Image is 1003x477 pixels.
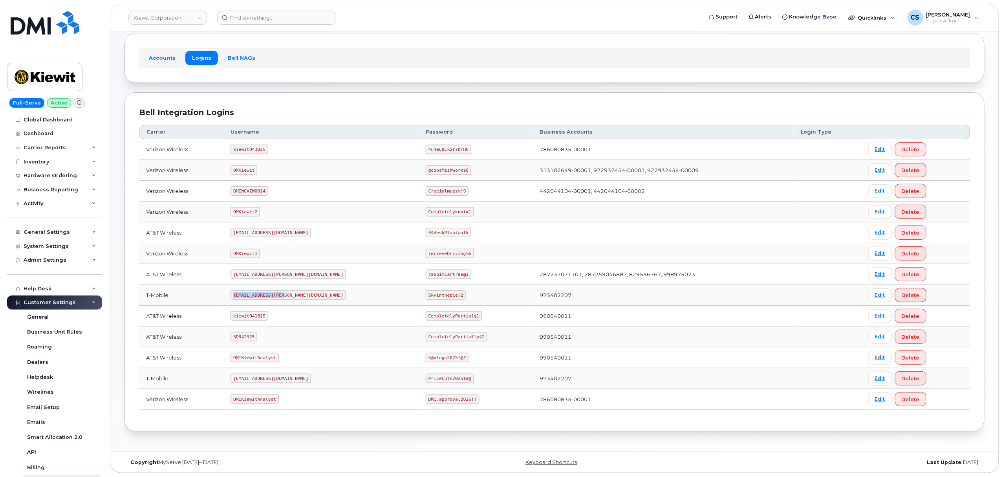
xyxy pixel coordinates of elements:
code: Completelyknot#1 [426,207,474,216]
td: 990540011 [533,327,794,347]
td: Verizon Wireless [139,243,223,264]
th: Carrier [139,125,223,139]
td: 973402207 [533,285,794,306]
code: DMIKiewitAnalyst [231,394,279,404]
iframe: Messenger Launcher [969,443,997,471]
span: Delete [902,187,920,195]
a: Accounts [142,51,182,65]
span: Support [716,13,738,21]
a: Edit [868,184,892,198]
span: Delete [902,333,920,341]
code: [EMAIL_ADDRESS][DOMAIN_NAME] [231,374,311,383]
a: Edit [868,226,892,240]
span: Quicklinks [858,15,887,21]
div: [DATE] [698,459,985,466]
td: 786080835-00001 [533,139,794,160]
a: Edit [868,205,892,219]
code: [EMAIL_ADDRESS][DOMAIN_NAME] [231,228,311,237]
code: SD042325 [231,332,257,341]
code: S@v!ngs2025!@# [426,353,469,362]
span: Delete [902,271,920,278]
td: 786080835-00001 [533,389,794,410]
code: goopsMeshwork$8 [426,165,471,175]
a: Edit [868,372,892,385]
a: Kiewit Corporation [128,11,207,25]
td: Verizon Wireless [139,181,223,202]
code: [EMAIL_ADDRESS][PERSON_NAME][DOMAIN_NAME] [231,270,346,279]
a: Knowledge Base [777,9,842,25]
td: 990540011 [533,347,794,368]
th: Login Type [794,125,861,139]
span: Super Admin [926,18,970,24]
button: Delete [895,392,926,406]
span: Delete [902,396,920,403]
span: Delete [902,250,920,257]
span: CS [911,13,920,22]
td: 287237071101, 287259046887, 829556767, 998975023 [533,264,794,285]
input: Find something... [217,11,336,25]
a: Edit [868,393,892,406]
div: Quicklinks [843,10,901,26]
td: AT&T Wireless [139,306,223,327]
a: Alerts [743,9,777,25]
code: [EMAIL_ADDRESS][PERSON_NAME][DOMAIN_NAME] [231,290,346,300]
button: Delete [895,246,926,261]
td: Verizon Wireless [139,389,223,410]
button: Delete [895,142,926,156]
td: 313102649-00001, 922932454-00001, 922932454-00009 [533,160,794,181]
a: Edit [868,247,892,261]
a: Edit [868,268,892,281]
td: 442044104-00001, 442044104-00002 [533,181,794,202]
code: DMINCVZW0814 [231,186,268,196]
div: Bell Integration Logins [139,107,970,118]
a: Edit [868,351,892,365]
code: Skyinthepie!2 [426,290,466,300]
td: AT&T Wireless [139,264,223,285]
span: Knowledge Base [789,13,837,21]
td: AT&T Wireless [139,347,223,368]
a: Logins [185,51,218,65]
span: Delete [902,229,920,237]
span: Delete [902,354,920,361]
button: Delete [895,205,926,219]
code: rabbitCartree@1 [426,270,471,279]
code: CompletelyPartial$1 [426,311,482,321]
code: PriceCuts2025$#@ [426,374,474,383]
span: Delete [902,292,920,299]
td: 990540011 [533,306,794,327]
td: Verizon Wireless [139,139,223,160]
span: Delete [902,167,920,174]
div: MyServe [DATE]–[DATE] [124,459,411,466]
td: T-Mobile [139,285,223,306]
button: Delete [895,163,926,177]
button: Delete [895,330,926,344]
a: Edit [868,330,892,344]
span: [PERSON_NAME] [926,11,970,18]
code: kiewit043025 [231,145,268,154]
div: Chris Smith [902,10,984,26]
a: Edit [868,309,892,323]
code: OMKiewit [231,165,257,175]
a: Edit [868,163,892,177]
th: Password [419,125,533,139]
code: DMIKiewitAnalyst [231,353,279,362]
span: Delete [902,208,920,216]
td: AT&T Wireless [139,327,223,347]
button: Delete [895,309,926,323]
td: Verizon Wireless [139,202,223,222]
code: 3$deskPlantwalk [426,228,471,237]
strong: Last Update [927,459,962,465]
code: DMI.approval2026!! [426,394,479,404]
code: OMKiewit1 [231,249,260,258]
a: Bell NAGs [221,51,262,65]
code: 4u4eL8Ekzr?DTHU [426,145,471,154]
span: Alerts [755,13,772,21]
strong: Copyright [130,459,159,465]
code: recieveDriving%6 [426,249,474,258]
a: Keyboard Shortcuts [526,459,577,465]
button: Delete [895,184,926,198]
a: Edit [868,288,892,302]
a: Support [703,9,743,25]
th: Business Accounts [533,125,794,139]
button: Delete [895,226,926,240]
